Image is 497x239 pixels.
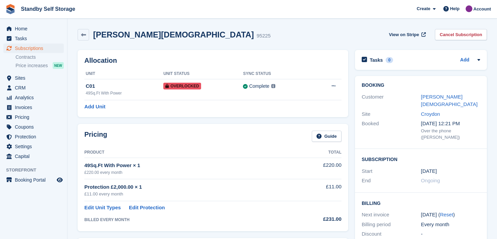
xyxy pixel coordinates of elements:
[84,217,294,223] div: BILLED EVERY MONTH
[16,54,64,60] a: Contracts
[84,57,341,64] h2: Allocation
[15,142,55,151] span: Settings
[256,32,271,40] div: 95225
[129,204,165,212] a: Edit Protection
[294,158,341,179] td: £220.00
[362,200,480,206] h2: Billing
[86,82,163,90] div: C01
[450,5,460,12] span: Help
[6,167,67,174] span: Storefront
[362,230,421,238] div: Discount
[3,132,64,141] a: menu
[3,152,64,161] a: menu
[370,57,383,63] h2: Tasks
[15,152,55,161] span: Capital
[5,4,16,14] img: stora-icon-8386f47178a22dfd0bd8f6a31ec36ba5ce8667c1dd55bd0f319d3a0aa187defe.svg
[389,31,419,38] span: View on Stripe
[86,90,163,96] div: 49Sq.Ft With Power
[421,230,480,238] div: -
[3,122,64,132] a: menu
[466,5,472,12] img: Sue Ford
[3,93,64,102] a: menu
[421,120,480,128] div: [DATE] 12:21 PM
[15,44,55,53] span: Subscriptions
[16,62,64,69] a: Price increases NEW
[362,93,421,108] div: Customer
[84,191,294,197] div: £11.00 every month
[460,56,469,64] a: Add
[3,83,64,92] a: menu
[362,110,421,118] div: Site
[15,24,55,33] span: Home
[84,131,107,142] h2: Pricing
[421,128,480,141] div: Over the phone ([PERSON_NAME])
[163,69,243,79] th: Unit Status
[243,69,311,79] th: Sync Status
[15,112,55,122] span: Pricing
[435,29,487,40] a: Cancel Subscription
[3,73,64,83] a: menu
[362,167,421,175] div: Start
[421,178,440,183] span: Ongoing
[362,177,421,185] div: End
[417,5,430,12] span: Create
[421,221,480,229] div: Every month
[15,103,55,112] span: Invoices
[15,122,55,132] span: Coupons
[15,175,55,185] span: Booking Portal
[18,3,78,15] a: Standby Self Storage
[421,211,480,219] div: [DATE] ( )
[362,211,421,219] div: Next invoice
[440,212,453,217] a: Reset
[421,167,437,175] time: 2025-07-18 00:00:00 UTC
[16,62,48,69] span: Price increases
[362,221,421,229] div: Billing period
[386,29,427,40] a: View on Stripe
[362,156,480,162] h2: Subscription
[84,183,294,191] div: Protection £2,000.00 × 1
[84,169,294,176] div: £220.00 every month
[163,83,201,89] span: Overlocked
[3,44,64,53] a: menu
[294,147,341,158] th: Total
[362,83,480,88] h2: Booking
[3,175,64,185] a: menu
[84,162,294,169] div: 49Sq.Ft With Power × 1
[386,57,393,63] div: 0
[15,132,55,141] span: Protection
[362,120,421,141] div: Booked
[421,94,478,107] a: [PERSON_NAME][DEMOGRAPHIC_DATA]
[84,69,163,79] th: Unit
[15,83,55,92] span: CRM
[15,73,55,83] span: Sites
[84,204,121,212] a: Edit Unit Types
[84,103,105,111] a: Add Unit
[3,24,64,33] a: menu
[249,83,269,90] div: Complete
[3,34,64,43] a: menu
[473,6,491,12] span: Account
[3,142,64,151] a: menu
[15,93,55,102] span: Analytics
[84,147,294,158] th: Product
[3,103,64,112] a: menu
[312,131,341,142] a: Guide
[271,84,275,88] img: icon-info-grey-7440780725fd019a000dd9b08b2336e03edf1995a4989e88bcd33f0948082b44.svg
[53,62,64,69] div: NEW
[93,30,254,39] h2: [PERSON_NAME][DEMOGRAPHIC_DATA]
[294,179,341,201] td: £11.00
[15,34,55,43] span: Tasks
[294,215,341,223] div: £231.00
[421,111,440,117] a: Croydon
[56,176,64,184] a: Preview store
[3,112,64,122] a: menu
